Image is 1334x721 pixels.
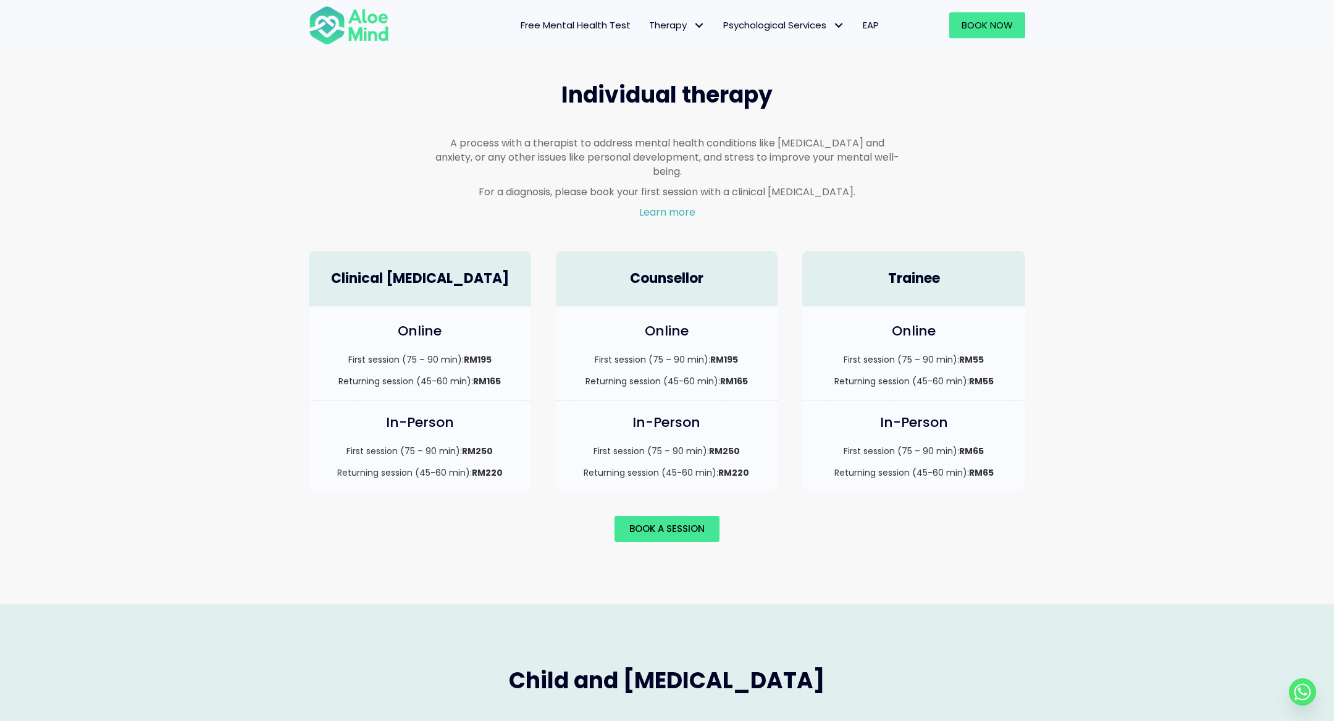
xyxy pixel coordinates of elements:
img: Aloe mind Logo [309,5,389,46]
strong: RM220 [718,466,749,479]
p: First session (75 – 90 min): [321,445,519,457]
p: For a diagnosis, please book your first session with a clinical [MEDICAL_DATA]. [435,185,899,199]
strong: RM250 [462,445,493,457]
span: Child and [MEDICAL_DATA] [509,665,825,696]
p: A process with a therapist to address mental health conditions like [MEDICAL_DATA] and anxiety, o... [435,136,899,179]
nav: Menu [405,12,888,38]
p: Returning session (45-60 min): [321,466,519,479]
span: Free Mental Health Test [521,19,631,32]
span: Book a session [629,522,705,535]
strong: RM220 [472,466,503,479]
strong: RM195 [710,353,738,366]
h4: Counsellor [568,269,766,289]
p: First session (75 – 90 min): [568,353,766,366]
strong: RM195 [464,353,492,366]
h4: In-Person [321,413,519,432]
a: EAP [854,12,888,38]
span: Therapy: submenu [690,17,708,35]
strong: RM165 [720,375,748,387]
p: Returning session (45-60 min): [815,375,1013,387]
a: Book a session [615,516,719,542]
a: Learn more [639,205,695,219]
p: Returning session (45-60 min): [321,375,519,387]
p: Returning session (45-60 min): [568,466,766,479]
p: First session (75 – 90 min): [568,445,766,457]
span: EAP [863,19,879,32]
a: Whatsapp [1289,678,1316,706]
span: Individual therapy [561,79,773,111]
p: First session (75 – 90 min): [815,445,1013,457]
h4: Online [815,322,1013,341]
strong: RM55 [959,353,984,366]
h4: In-Person [568,413,766,432]
p: First session (75 – 90 min): [321,353,519,366]
a: Free Mental Health Test [511,12,640,38]
p: Returning session (45-60 min): [815,466,1013,479]
span: Psychological Services: submenu [829,17,847,35]
strong: RM165 [473,375,501,387]
h4: Online [568,322,766,341]
span: Therapy [649,19,705,32]
p: First session (75 – 90 min): [815,353,1013,366]
strong: RM250 [709,445,740,457]
p: Returning session (45-60 min): [568,375,766,387]
h4: Trainee [815,269,1013,289]
a: Book Now [949,12,1025,38]
h4: Clinical [MEDICAL_DATA] [321,269,519,289]
a: Psychological ServicesPsychological Services: submenu [714,12,854,38]
strong: RM55 [969,375,994,387]
h4: Online [321,322,519,341]
strong: RM65 [959,445,984,457]
a: TherapyTherapy: submenu [640,12,714,38]
span: Book Now [962,19,1013,32]
span: Psychological Services [723,19,844,32]
strong: RM65 [969,466,994,479]
h4: In-Person [815,413,1013,432]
